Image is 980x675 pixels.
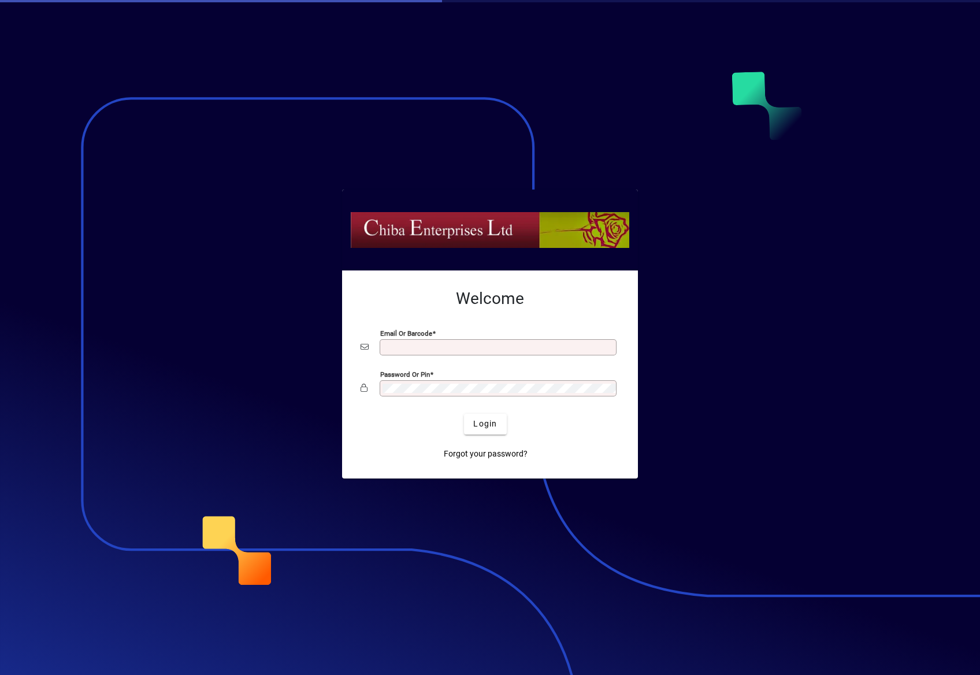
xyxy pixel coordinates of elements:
[361,289,619,309] h2: Welcome
[380,329,432,337] mat-label: Email or Barcode
[380,370,430,378] mat-label: Password or Pin
[473,418,497,430] span: Login
[464,414,506,435] button: Login
[444,448,528,460] span: Forgot your password?
[439,444,532,465] a: Forgot your password?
